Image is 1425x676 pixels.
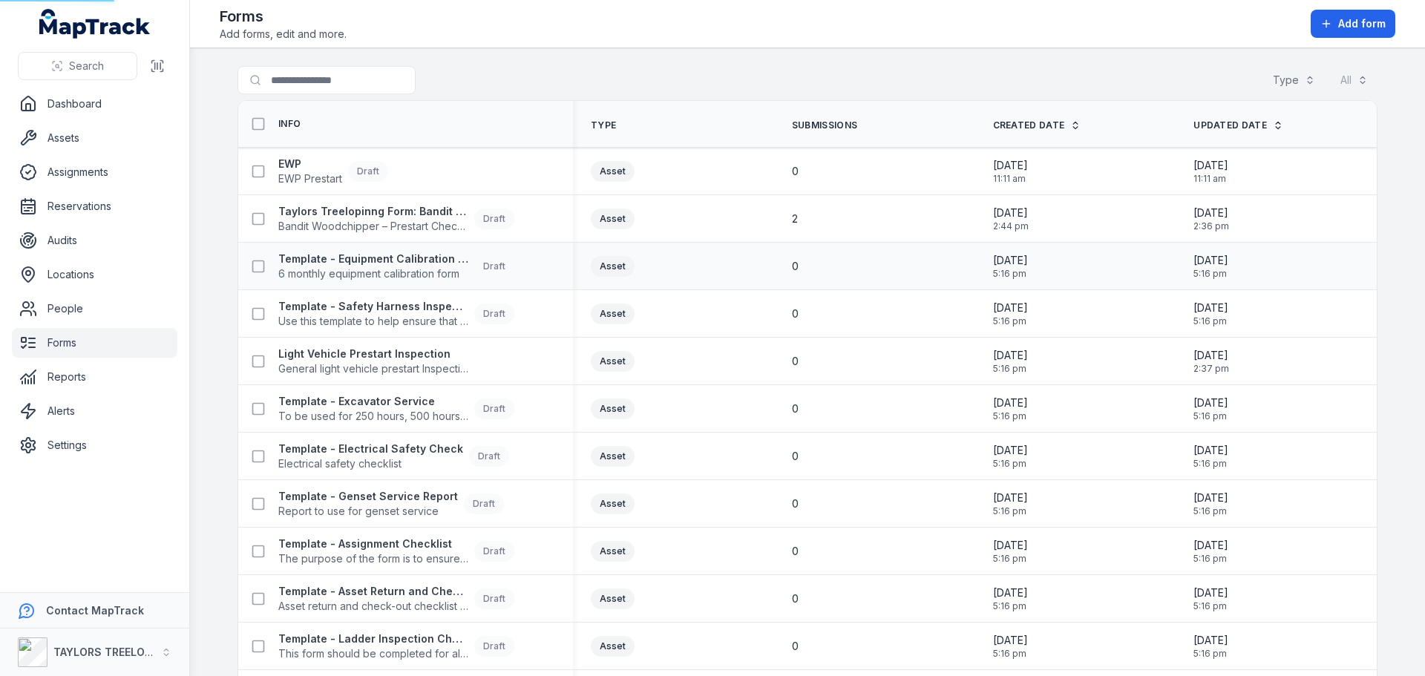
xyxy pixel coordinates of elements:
span: 5:16 pm [1193,553,1228,565]
strong: Template - Genset Service Report [278,489,458,504]
span: [DATE] [1193,396,1228,410]
span: 5:16 pm [993,553,1028,565]
div: Asset [591,541,635,562]
time: 03/06/2025, 5:16:59 pm [993,538,1028,565]
time: 03/06/2025, 5:16:59 pm [1193,253,1228,280]
a: Template - Genset Service ReportReport to use for genset serviceDraft [278,489,504,519]
span: [DATE] [1193,301,1228,315]
div: Draft [474,303,514,324]
div: Asset [591,446,635,467]
div: Asset [591,256,635,277]
a: Audits [12,226,177,255]
span: 0 [792,449,799,464]
span: 5:16 pm [1193,600,1228,612]
span: Type [591,119,616,131]
time: 01/09/2025, 11:11:23 am [1193,158,1228,185]
span: Submissions [792,119,857,131]
span: EWP Prestart [278,171,342,186]
div: Asset [591,303,635,324]
a: Dashboard [12,89,177,119]
button: Add form [1311,10,1395,38]
span: Info [278,118,301,130]
span: Asset return and check-out checklist - for key assets. [278,599,468,614]
time: 03/06/2025, 5:16:59 pm [1193,538,1228,565]
span: 5:16 pm [1193,268,1228,280]
span: Updated Date [1193,119,1267,131]
div: Asset [591,636,635,657]
span: [DATE] [993,301,1028,315]
time: 03/06/2025, 5:16:59 pm [1193,396,1228,422]
span: [DATE] [993,538,1028,553]
span: 5:16 pm [993,648,1028,660]
span: [DATE] [1193,158,1228,173]
span: 5:16 pm [993,363,1028,375]
span: 5:16 pm [1193,315,1228,327]
strong: Template - Asset Return and Check-out Checklist [278,584,468,599]
span: [DATE] [1193,443,1228,458]
span: Add form [1338,16,1386,31]
a: Template - Excavator ServiceTo be used for 250 hours, 500 hours and 750 hours service only. (1,00... [278,394,514,424]
div: Draft [464,493,504,514]
time: 03/06/2025, 5:16:59 pm [993,633,1028,660]
span: [DATE] [993,158,1028,173]
a: MapTrack [39,9,151,39]
a: Assignments [12,157,177,187]
button: Search [18,52,137,80]
a: Reports [12,362,177,392]
strong: Template - Assignment Checklist [278,536,468,551]
span: 5:16 pm [993,458,1028,470]
time: 03/06/2025, 5:16:59 pm [993,585,1028,612]
strong: Template - Safety Harness Inspection [278,299,468,314]
span: Report to use for genset service [278,504,458,519]
span: [DATE] [1193,348,1229,363]
button: All [1331,66,1377,94]
a: Reservations [12,191,177,221]
div: Draft [469,446,509,467]
span: 0 [792,259,799,274]
div: Draft [348,161,388,182]
span: Use this template to help ensure that your harness is in good condition before use to reduce the ... [278,314,468,329]
span: 0 [792,354,799,369]
span: Created Date [993,119,1065,131]
span: [DATE] [1193,633,1228,648]
strong: Contact MapTrack [46,604,144,617]
time: 01/09/2025, 2:36:41 pm [1193,206,1229,232]
time: 03/06/2025, 5:16:59 pm [993,396,1028,422]
span: [DATE] [1193,585,1228,600]
a: EWPEWP PrestartDraft [278,157,388,186]
span: [DATE] [993,585,1028,600]
span: 5:16 pm [1193,458,1228,470]
span: [DATE] [993,633,1028,648]
span: 11:11 am [1193,173,1228,185]
span: [DATE] [1193,253,1228,268]
span: 11:11 am [993,173,1028,185]
span: 0 [792,591,799,606]
div: Draft [474,256,514,277]
div: Asset [591,398,635,419]
span: The purpose of the form is to ensure the employee is licenced and capable in operation the asset. [278,551,468,566]
div: Asset [591,209,635,229]
a: Template - Safety Harness InspectionUse this template to help ensure that your harness is in good... [278,299,514,329]
span: 2:44 pm [993,220,1029,232]
span: [DATE] [993,253,1028,268]
time: 03/06/2025, 5:16:59 pm [993,443,1028,470]
a: People [12,294,177,324]
time: 03/06/2025, 5:16:59 pm [1193,301,1228,327]
time: 01/09/2025, 2:37:47 pm [1193,348,1229,375]
button: Type [1263,66,1325,94]
span: [DATE] [993,490,1028,505]
time: 03/06/2025, 5:16:59 pm [1193,585,1228,612]
span: [DATE] [1193,538,1228,553]
strong: Taylors Treelopinng Form: Bandit Woodchipper – Prestart Checklist [278,204,468,219]
time: 03/06/2025, 5:16:59 pm [993,348,1028,375]
a: Settings [12,430,177,460]
span: 5:16 pm [1193,648,1228,660]
a: Template - Asset Return and Check-out ChecklistAsset return and check-out checklist - for key ass... [278,584,514,614]
a: Taylors Treelopinng Form: Bandit Woodchipper – Prestart ChecklistBandit Woodchipper – Prestart Ch... [278,204,514,234]
div: Asset [591,588,635,609]
span: 5:16 pm [993,505,1028,517]
strong: Template - Excavator Service [278,394,468,409]
a: Locations [12,260,177,289]
time: 03/06/2025, 5:16:59 pm [993,253,1028,280]
a: Forms [12,328,177,358]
